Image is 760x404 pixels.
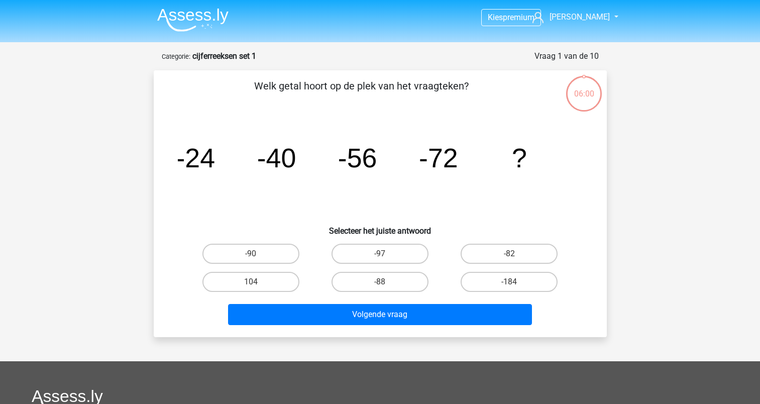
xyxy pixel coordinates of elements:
label: -184 [461,272,558,292]
label: 104 [202,272,299,292]
a: [PERSON_NAME] [528,11,611,23]
label: -90 [202,244,299,264]
strong: cijferreeksen set 1 [192,51,256,61]
span: premium [503,13,534,22]
p: Welk getal hoort op de plek van het vraagteken? [170,78,553,109]
tspan: ? [512,143,527,173]
span: Kies [488,13,503,22]
small: Categorie: [162,53,190,60]
h6: Selecteer het juiste antwoord [170,218,591,236]
button: Volgende vraag [228,304,532,325]
tspan: -72 [419,143,458,173]
label: -88 [332,272,428,292]
div: 06:00 [565,75,603,100]
label: -82 [461,244,558,264]
tspan: -40 [257,143,296,173]
label: -97 [332,244,428,264]
span: [PERSON_NAME] [550,12,610,22]
tspan: -24 [176,143,215,173]
tspan: -56 [338,143,377,173]
div: Vraag 1 van de 10 [534,50,599,62]
img: Assessly [157,8,229,32]
a: Kiespremium [482,11,540,24]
